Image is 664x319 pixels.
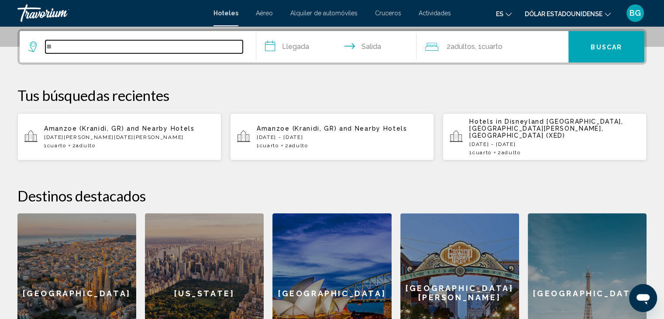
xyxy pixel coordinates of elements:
a: Cruceros [375,10,401,17]
p: [DATE] - [DATE] [469,141,640,147]
button: Amanzoe (Kranidi, GR) and Nearby Hotels[DATE] - [DATE]1Cuarto2Adulto [230,113,434,161]
button: Menú de usuario [624,4,647,22]
span: 1 [44,142,66,149]
button: Cambiar moneda [525,7,611,20]
font: , 1 [475,42,481,51]
span: and Nearby Hotels [127,125,195,132]
span: 1 [257,142,279,149]
span: Adulto [76,142,95,149]
a: Actividades [419,10,451,17]
h2: Destinos destacados [17,187,647,205]
div: Widget de búsqueda [20,31,644,62]
span: Adulto [289,142,308,149]
font: adultos [450,42,475,51]
button: Buscar [568,31,644,62]
span: 2 [498,149,521,156]
a: Travorium [17,4,205,22]
font: Cuarto [481,42,502,51]
button: Hotels in Disneyland [GEOGRAPHIC_DATA], [GEOGRAPHIC_DATA][PERSON_NAME], [GEOGRAPHIC_DATA] (XED)[D... [443,113,647,161]
button: Fechas de entrada y salida [256,31,417,62]
span: 1 [469,149,492,156]
span: Cuarto [260,142,279,149]
p: [DATE][PERSON_NAME][DATE][PERSON_NAME] [44,134,214,140]
a: Aéreo [256,10,273,17]
span: Amanzoe (Kranidi, GR) [44,125,124,132]
span: Cuarto [47,142,66,149]
font: es [496,10,503,17]
button: Cambiar idioma [496,7,512,20]
span: 2 [72,142,96,149]
span: Adulto [501,149,520,156]
span: Amanzoe (Kranidi, GR) [257,125,337,132]
p: [DATE] - [DATE] [257,134,427,140]
span: Cuarto [472,149,492,156]
font: Dólar estadounidense [525,10,602,17]
a: Hoteles [213,10,238,17]
iframe: Botón para iniciar la ventana de mensajería [629,284,657,312]
button: Amanzoe (Kranidi, GR) and Nearby Hotels[DATE][PERSON_NAME][DATE][PERSON_NAME]1Cuarto2Adulto [17,113,221,161]
font: BG [630,8,641,17]
p: Tus búsquedas recientes [17,87,647,104]
span: Hotels in [469,118,502,125]
a: Alquiler de automóviles [290,10,358,17]
span: Disneyland [GEOGRAPHIC_DATA], [GEOGRAPHIC_DATA][PERSON_NAME], [GEOGRAPHIC_DATA] (XED) [469,118,623,139]
button: Viajeros: 2 adultos, 0 niños [416,31,568,62]
font: 2 [446,42,450,51]
span: 2 [285,142,308,149]
span: and Nearby Hotels [339,125,407,132]
font: Buscar [591,44,622,51]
